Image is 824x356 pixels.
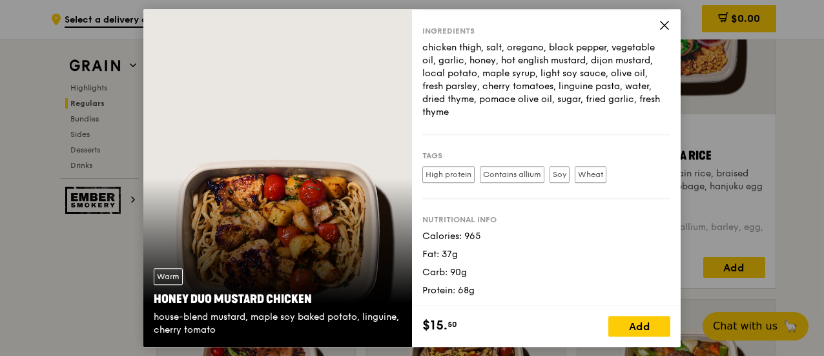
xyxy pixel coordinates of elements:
label: High protein [422,166,475,183]
div: chicken thigh, salt, oregano, black pepper, vegetable oil, garlic, honey, hot english mustard, di... [422,41,670,119]
label: Wheat [575,166,606,183]
label: Contains allium [480,166,544,183]
div: house-blend mustard, maple soy baked potato, linguine, cherry tomato [154,311,402,337]
div: Add [608,316,670,337]
div: Ingredients [422,26,670,36]
div: Calories: 965 [422,230,670,243]
div: Warm [154,268,183,285]
span: 50 [448,319,457,330]
div: Carb: 90g [422,266,670,279]
div: Honey Duo Mustard Chicken [154,290,402,308]
span: $15. [422,316,448,335]
div: Tags [422,151,670,161]
label: Soy [550,166,570,183]
div: Nutritional info [422,215,670,225]
div: Protein: 68g [422,284,670,297]
div: Fat: 37g [422,248,670,261]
